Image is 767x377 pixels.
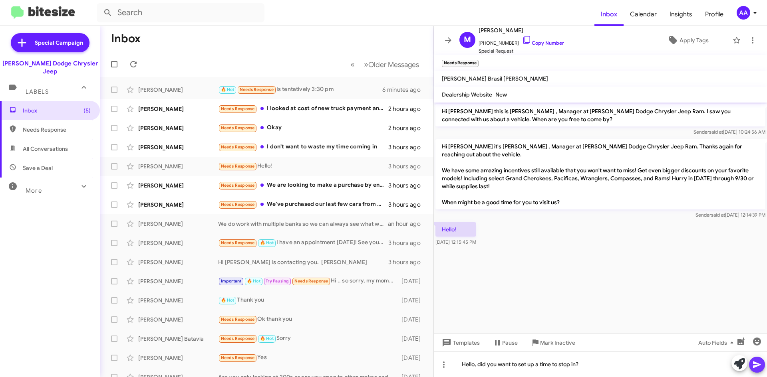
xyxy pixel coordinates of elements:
[218,142,388,152] div: I don't want to waste my time coming in
[730,6,758,20] button: AA
[382,86,427,94] div: 6 minutes ago
[218,258,388,266] div: Hi [PERSON_NAME] is contacting you. [PERSON_NAME]
[218,296,397,305] div: Thank you
[709,129,723,135] span: said at
[346,56,424,73] nav: Page navigation example
[647,33,729,47] button: Apply Tags
[218,85,382,94] div: Is tentatively 3:30 pm
[695,212,765,218] span: Sender [DATE] 12:14:39 PM
[464,34,471,46] span: M
[397,316,427,324] div: [DATE]
[218,334,397,343] div: Sorry
[434,336,486,350] button: Templates
[218,238,388,247] div: I have an appointment [DATE]! See you then. Thanks so much :-)
[221,144,255,150] span: Needs Response
[522,40,564,46] a: Copy Number
[388,201,427,209] div: 3 hours ago
[138,220,218,228] div: [PERSON_NAME]
[435,239,476,245] span: [DATE] 12:15:45 PM
[221,87,234,92] span: 🔥 Hot
[11,33,89,52] a: Special Campaign
[218,353,397,362] div: Yes
[138,182,218,189] div: [PERSON_NAME]
[218,315,397,324] div: Ok thank you
[442,75,548,82] span: [PERSON_NAME] Brasil [PERSON_NAME]
[138,239,218,247] div: [PERSON_NAME]
[350,59,355,69] span: «
[138,124,218,132] div: [PERSON_NAME]
[138,354,218,362] div: [PERSON_NAME]
[294,278,328,284] span: Needs Response
[435,222,476,237] p: Hello!
[397,335,427,343] div: [DATE]
[138,162,218,170] div: [PERSON_NAME]
[479,26,564,35] span: [PERSON_NAME]
[388,182,427,189] div: 3 hours ago
[260,336,274,341] span: 🔥 Hot
[435,104,765,126] p: Hi [PERSON_NAME] this is [PERSON_NAME] , Manager at [PERSON_NAME] Dodge Chrysler Jeep Ram. I saw ...
[218,162,388,171] div: Hello!
[221,336,255,341] span: Needs Response
[221,355,255,360] span: Needs Response
[138,105,218,113] div: [PERSON_NAME]
[524,336,582,350] button: Mark Inactive
[26,88,49,95] span: Labels
[221,106,255,111] span: Needs Response
[138,201,218,209] div: [PERSON_NAME]
[388,162,427,170] div: 3 hours ago
[737,6,750,20] div: AA
[221,240,255,245] span: Needs Response
[218,276,397,286] div: Hi .. so sorry, my mom has not been well !! I'll get back to you !! Thank you !!
[442,60,479,67] small: Needs Response
[35,39,83,47] span: Special Campaign
[388,124,427,132] div: 2 hours ago
[495,91,507,98] span: New
[83,107,91,114] span: (5)
[540,336,575,350] span: Mark Inactive
[218,200,388,209] div: We've purchased our last few cars from you and would have liked to continue but are limited at th...
[359,56,424,73] button: Next
[240,87,274,92] span: Needs Response
[440,336,480,350] span: Templates
[111,32,141,45] h1: Inbox
[218,181,388,190] div: We are looking to make a purchase by end of calendar year, looking into used cars. Thx JDS
[247,278,260,284] span: 🔥 Hot
[266,278,289,284] span: Try Pausing
[23,107,91,114] span: Inbox
[23,145,68,153] span: All Conversations
[388,258,427,266] div: 3 hours ago
[479,35,564,47] span: [PHONE_NUMBER]
[663,3,699,26] a: Insights
[388,143,427,151] div: 3 hours ago
[388,239,427,247] div: 3 hours ago
[594,3,624,26] a: Inbox
[218,104,388,113] div: I looked at cost of new truck payment and what I owe on current vehicle. I am upside down about 8...
[388,105,427,113] div: 2 hours ago
[479,47,564,55] span: Special Request
[346,56,360,73] button: Previous
[692,336,743,350] button: Auto Fields
[397,296,427,304] div: [DATE]
[502,336,518,350] span: Pause
[23,164,53,172] span: Save a Deal
[218,123,388,132] div: Okay
[23,126,91,134] span: Needs Response
[218,220,388,228] div: We do work with multiple banks so we can always see what we can do for you when you come in. Did ...
[397,277,427,285] div: [DATE]
[624,3,663,26] a: Calendar
[434,351,767,377] div: Hello, did you want to set up a time to stop in?
[138,316,218,324] div: [PERSON_NAME]
[680,33,709,47] span: Apply Tags
[260,240,274,245] span: 🔥 Hot
[138,86,218,94] div: [PERSON_NAME]
[138,277,218,285] div: [PERSON_NAME]
[388,220,427,228] div: an hour ago
[221,202,255,207] span: Needs Response
[221,125,255,130] span: Needs Response
[138,335,218,343] div: [PERSON_NAME] Batavia
[397,354,427,362] div: [DATE]
[699,3,730,26] span: Profile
